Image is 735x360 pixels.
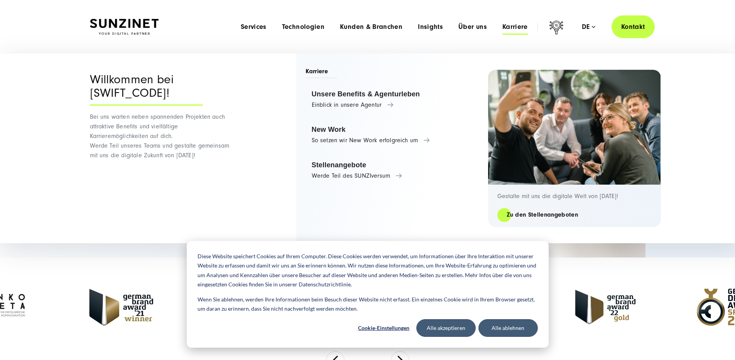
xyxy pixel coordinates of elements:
[575,290,635,324] img: German Brand Award 2022 Gold Winner - employer branding agentur SUNZINET
[416,319,476,337] button: Alle akzeptieren
[502,23,528,31] a: Karriere
[86,284,156,330] img: German Brand Award 2021 Winner - employer branding agentur SUNZINET
[340,23,402,31] a: Kunden & Branchen
[612,15,655,38] a: Kontakt
[458,23,487,31] a: Über uns
[418,23,443,31] a: Insights
[306,120,470,150] a: New Work So setzen wir New Work erfolgreich um
[478,319,538,337] button: Alle ablehnen
[187,241,549,348] div: Cookie banner
[198,252,538,289] p: Diese Website speichert Cookies auf Ihrem Computer. Diese Cookies werden verwendet, um Informatio...
[582,23,595,31] div: de
[90,73,203,106] div: Willkommen bei [SWIFT_CODE]!
[488,70,661,185] img: Digitalagentur und Internetagentur SUNZINET: 2 Frauen 3 Männer, die ein Selfie machen bei
[354,319,414,337] button: Cookie-Einstellungen
[90,112,235,160] p: Bei uns warten neben spannenden Projekten auch attraktive Benefits und vielfältige Karrieremöglic...
[306,85,470,114] a: Unsere Benefits & Agenturleben Einblick in unsere Agentur
[497,192,652,200] p: Gestalte mit uns die digitale Welt von [DATE]!
[241,23,267,31] a: Services
[497,210,587,219] a: Zu den Stellenangeboten
[306,67,338,78] span: Karriere
[306,156,470,185] a: Stellenangebote Werde Teil des SUNZIversum
[198,295,538,314] p: Wenn Sie ablehnen, werden Ihre Informationen beim Besuch dieser Website nicht erfasst. Ein einzel...
[282,23,324,31] a: Technologien
[90,19,159,35] img: SUNZINET Full Service Digital Agentur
